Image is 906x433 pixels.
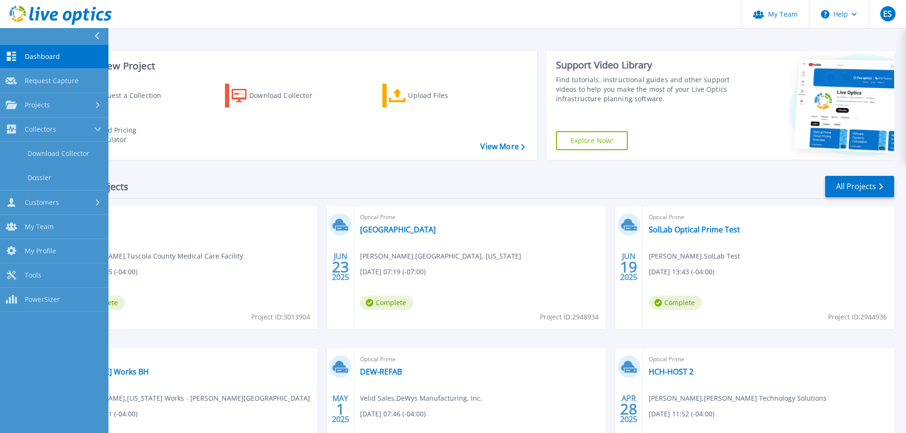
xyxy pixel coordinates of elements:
div: Cloud Pricing Calculator [93,125,169,144]
span: ES [883,10,892,18]
span: Project ID: 2944936 [828,312,887,322]
a: Upload Files [382,84,488,107]
div: APR 2025 [620,392,638,426]
a: All Projects [825,176,894,197]
a: View More [480,142,525,151]
span: Complete [649,296,702,310]
span: My Profile [25,247,56,255]
div: Request a Collection [95,86,171,105]
h3: Start a New Project [68,61,525,71]
a: HCH-HOST 2 [649,367,693,376]
span: Optical Prime [360,212,600,222]
span: PowerSizer [25,295,60,304]
span: Optical Prime [649,212,888,222]
span: Customers [25,198,59,207]
div: Find tutorials, instructional guides and other support videos to help you make the most of your L... [556,75,733,104]
span: [PERSON_NAME] , [US_STATE] Works - [PERSON_NAME][GEOGRAPHIC_DATA] [72,393,310,404]
a: Explore Now! [556,131,628,150]
div: Support Video Library [556,59,733,71]
span: 1 [336,405,345,413]
span: Optical Prime [360,354,600,365]
a: SolLab Optical Prime Test [649,225,740,234]
span: [PERSON_NAME] , SolLab Test [649,251,740,261]
div: JUN 2025 [331,250,350,284]
a: Request a Collection [68,84,174,107]
span: My Team [25,222,54,231]
span: 19 [620,263,637,271]
span: [PERSON_NAME] , [PERSON_NAME] Technology Solutions [649,393,827,404]
span: 23 [332,263,349,271]
a: [US_STATE] Works BH [72,367,149,376]
span: [DATE] 13:43 (-04:00) [649,267,714,277]
span: Velid Sales , DeWys Manufacturing, Inc. [360,393,482,404]
span: Optical Prime [72,212,312,222]
span: 28 [620,405,637,413]
span: Project ID: 3013904 [251,312,310,322]
span: [PERSON_NAME] , Tuscola County Medical Care Facility [72,251,243,261]
span: [PERSON_NAME] , [GEOGRAPHIC_DATA], [US_STATE] [360,251,521,261]
div: JUN 2025 [620,250,638,284]
a: [GEOGRAPHIC_DATA] [360,225,436,234]
a: DEW-REFAB [360,367,402,376]
span: Optical Prime [72,354,312,365]
div: Download Collector [249,86,325,105]
span: Optical Prime [649,354,888,365]
span: [DATE] 11:52 (-04:00) [649,409,714,419]
a: Download Collector [225,84,331,107]
span: Collectors [25,125,56,134]
span: [DATE] 07:46 (-04:00) [360,409,426,419]
span: Projects [25,101,50,109]
span: Dashboard [25,52,60,61]
span: Complete [360,296,413,310]
span: Project ID: 2948934 [540,312,599,322]
span: Request Capture [25,77,78,85]
div: MAY 2025 [331,392,350,426]
span: Tools [25,271,41,279]
span: [DATE] 07:19 (-07:00) [360,267,426,277]
a: Cloud Pricing Calculator [68,123,174,147]
div: Upload Files [408,86,484,105]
